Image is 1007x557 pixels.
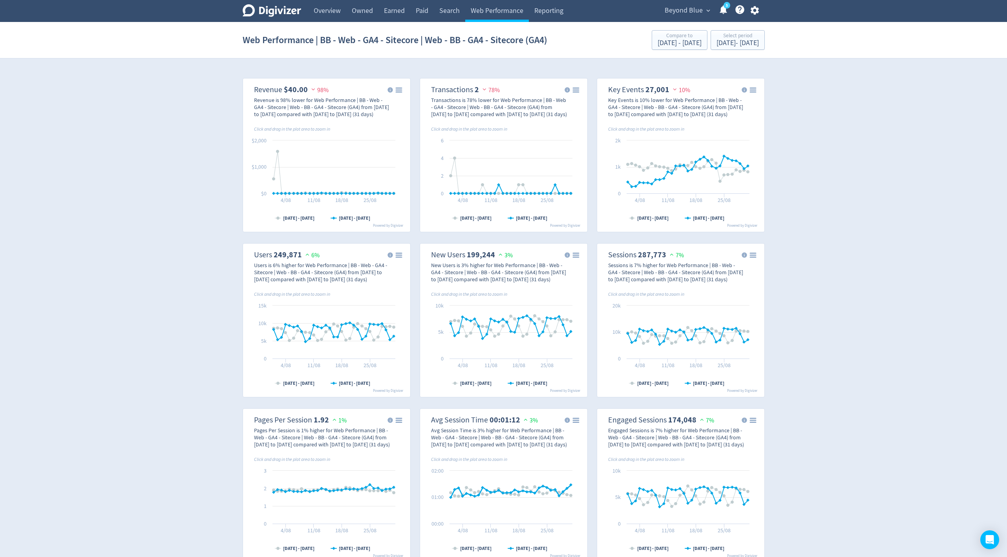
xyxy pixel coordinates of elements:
text: $1,000 [252,163,267,170]
div: Avg Session Time is 3% higher for Web Performance | BB - Web - GA4 - Sitecore | Web - BB - GA4 - ... [431,427,567,448]
img: positive-performance.svg [522,417,530,422]
text: Powered by Digivizer [727,388,758,393]
text: 4/08 [457,527,468,534]
text: [DATE] - [DATE] [460,380,492,386]
svg: New Users 199,244 3% [423,247,584,394]
svg: Revenue $40.00 98% [246,82,407,229]
i: Click and drag in the plot area to zoom in [608,456,684,462]
text: 20k [612,302,621,309]
strong: 287,773 [638,249,666,260]
text: 25/08 [541,527,554,534]
text: [DATE] - [DATE] [338,545,370,552]
svg: Key Events 27,001 10% [600,82,761,229]
text: 11/08 [307,527,320,534]
text: 4/08 [634,527,645,534]
text: 1 [264,502,267,510]
text: 0 [618,355,621,362]
text: 4/08 [280,197,291,204]
text: $0 [261,190,267,197]
text: 25/08 [364,197,376,204]
text: Powered by Digivizer [550,388,581,393]
i: Click and drag in the plot area to zoom in [254,456,330,462]
text: 18/08 [512,362,525,369]
text: 4/08 [280,527,291,534]
text: [DATE] - [DATE] [460,215,492,221]
text: 0 [441,355,444,362]
img: positive-performance.svg [303,251,311,257]
dt: Revenue [254,85,282,95]
text: 1k [615,163,621,170]
dt: New Users [431,250,465,260]
span: 3% [522,417,538,424]
text: 18/08 [689,197,702,204]
strong: 199,244 [467,249,495,260]
img: negative-performance.svg [671,86,679,92]
i: Click and drag in the plot area to zoom in [254,291,330,297]
text: [DATE] - [DATE] [515,215,547,221]
div: Open Intercom Messenger [980,530,999,549]
div: Key Events is 10% lower for Web Performance | BB - Web - GA4 - Sitecore | Web - BB - GA4 - Siteco... [608,96,744,118]
text: 11/08 [661,527,674,534]
div: [DATE] - [DATE] [716,40,759,47]
text: [DATE] - [DATE] [460,545,492,552]
text: 10k [612,328,621,335]
text: 02:00 [431,467,444,474]
i: Click and drag in the plot area to zoom in [608,291,684,297]
text: 5k [615,493,621,501]
text: 4/08 [634,362,645,369]
text: 11/08 [661,197,674,204]
text: [DATE] - [DATE] [515,380,547,386]
text: Powered by Digivizer [727,223,758,228]
text: 4/08 [634,197,645,204]
text: 18/08 [335,527,348,534]
text: 4/08 [280,362,291,369]
div: Compare to [658,33,702,40]
text: [DATE] - [DATE] [693,380,724,386]
text: 00:00 [431,520,444,527]
div: Pages Per Session is 1% higher for Web Performance | BB - Web - GA4 - Sitecore | Web - BB - GA4 -... [254,427,390,448]
span: 98% [309,86,329,94]
text: [DATE] - [DATE] [693,545,724,552]
text: Powered by Digivizer [373,388,404,393]
dt: Key Events [608,85,644,95]
text: 25/08 [718,362,731,369]
span: 7% [698,417,714,424]
text: [DATE] - [DATE] [637,545,669,552]
text: [DATE] - [DATE] [283,215,314,221]
i: Click and drag in the plot area to zoom in [431,456,507,462]
text: 4/08 [457,197,468,204]
div: Users is 6% higher for Web Performance | BB - Web - GA4 - Sitecore | Web - BB - GA4 - Sitecore (G... [254,262,390,283]
text: 18/08 [335,197,348,204]
span: 3% [497,251,513,259]
text: 18/08 [689,527,702,534]
i: Click and drag in the plot area to zoom in [608,126,684,132]
dt: Sessions [608,250,636,260]
dt: Transactions [431,85,473,95]
img: negative-performance.svg [481,86,488,92]
strong: $40.00 [284,84,308,95]
text: 15k [258,302,267,309]
text: 18/08 [335,362,348,369]
text: 25/08 [364,362,376,369]
img: positive-performance.svg [698,417,706,422]
text: 2k [615,137,621,144]
text: [DATE] - [DATE] [283,380,314,386]
text: [DATE] - [DATE] [338,215,370,221]
strong: 1.92 [314,415,329,425]
text: 4/08 [457,362,468,369]
text: 25/08 [718,527,731,534]
text: 5k [261,337,267,344]
div: Sessions is 7% higher for Web Performance | BB - Web - GA4 - Sitecore | Web - BB - GA4 - Sitecore... [608,262,744,283]
strong: 249,871 [274,249,302,260]
text: Powered by Digivizer [550,223,581,228]
svg: Sessions 287,773 7% [600,247,761,394]
text: 0 [264,355,267,362]
text: 25/08 [364,527,376,534]
text: 11/08 [484,527,497,534]
text: 10k [435,302,444,309]
text: [DATE] - [DATE] [283,545,314,552]
text: 25/08 [541,362,554,369]
i: Click and drag in the plot area to zoom in [431,126,507,132]
strong: 2 [475,84,479,95]
span: expand_more [705,7,712,14]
